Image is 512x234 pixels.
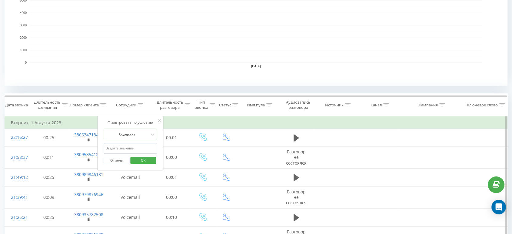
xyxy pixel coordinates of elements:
[74,172,103,177] a: 380989846181
[20,11,27,15] text: 4000
[247,102,265,108] div: Имя пула
[29,129,68,146] td: 00:25
[104,143,157,154] input: Введите значение
[152,129,191,146] td: 00:01
[29,169,68,186] td: 00:25
[419,102,438,108] div: Кампания
[34,100,61,110] div: Длительность ожидания
[108,209,152,226] td: Voicemail
[108,169,152,186] td: Voicemail
[104,119,157,125] div: Фильтровать по условию
[130,157,156,164] button: OK
[29,186,68,209] td: 00:09
[74,152,103,157] a: 380958541274
[195,100,208,110] div: Тип звонка
[29,209,68,226] td: 00:25
[20,36,27,39] text: 2000
[11,132,23,143] div: 22:16:27
[70,102,99,108] div: Номер клиента
[74,132,103,138] a: 380634718449
[104,157,129,164] button: Отмена
[20,48,27,52] text: 1000
[152,146,191,169] td: 00:00
[491,200,506,214] div: Open Intercom Messenger
[135,155,152,165] span: OK
[74,212,103,217] a: 380935782508
[11,152,23,163] div: 21:58:37
[11,192,23,203] div: 21:39:41
[29,146,68,169] td: 00:11
[108,186,152,209] td: Voicemail
[219,102,231,108] div: Статус
[371,102,382,108] div: Канал
[286,189,307,206] span: Разговор не состоялся
[11,212,23,223] div: 21:25:21
[74,192,103,197] a: 380979876946
[152,186,191,209] td: 00:00
[251,65,261,68] text: [DATE]
[286,149,307,165] span: Разговор не состоялся
[116,102,136,108] div: Сотрудник
[325,102,344,108] div: Источник
[11,172,23,183] div: 21:49:12
[20,24,27,27] text: 3000
[5,102,28,108] div: Дата звонка
[467,102,498,108] div: Ключевое слово
[152,169,191,186] td: 00:01
[157,100,183,110] div: Длительность разговора
[25,61,27,64] text: 0
[152,209,191,226] td: 00:10
[283,100,313,110] div: Аудиозапись разговора
[5,117,507,129] td: Вторник, 1 Августа 2023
